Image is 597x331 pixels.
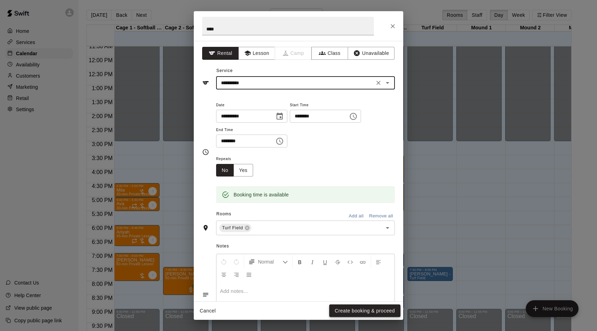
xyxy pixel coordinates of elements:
[202,79,209,86] svg: Service
[367,211,395,222] button: Remove all
[383,78,392,88] button: Open
[275,47,312,60] span: Camps can only be created in the Services page
[348,47,395,60] button: Unavailable
[218,256,230,268] button: Undo
[357,256,369,268] button: Insert Link
[329,304,400,317] button: Create booking & proceed
[307,256,318,268] button: Format Italics
[258,258,282,265] span: Normal
[202,47,239,60] button: Rental
[273,134,287,148] button: Choose time, selected time is 7:00 PM
[290,101,361,110] span: Start Time
[386,20,399,33] button: Close
[230,268,242,281] button: Right Align
[218,268,230,281] button: Center Align
[245,256,291,268] button: Formatting Options
[345,211,367,222] button: Add all
[216,164,253,177] div: outlined button group
[216,241,395,252] span: Notes
[202,291,209,298] svg: Notes
[243,268,255,281] button: Justify Align
[294,256,306,268] button: Format Bold
[344,256,356,268] button: Insert Code
[219,224,251,232] div: Turf Field
[374,78,383,88] button: Clear
[216,101,287,110] span: Date
[216,68,233,73] span: Service
[273,109,287,123] button: Choose date, selected date is Oct 13, 2025
[219,224,246,231] span: Turf Field
[311,47,348,60] button: Class
[216,164,234,177] button: No
[230,256,242,268] button: Redo
[346,109,360,123] button: Choose time, selected time is 6:00 PM
[197,304,219,317] button: Cancel
[216,211,231,216] span: Rooms
[332,256,344,268] button: Format Strikethrough
[216,154,259,164] span: Repeats
[234,188,289,201] div: Booking time is available
[373,256,384,268] button: Left Align
[319,256,331,268] button: Format Underline
[202,224,209,231] svg: Rooms
[202,149,209,156] svg: Timing
[238,47,275,60] button: Lesson
[216,125,287,135] span: End Time
[234,164,253,177] button: Yes
[383,223,392,233] button: Open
